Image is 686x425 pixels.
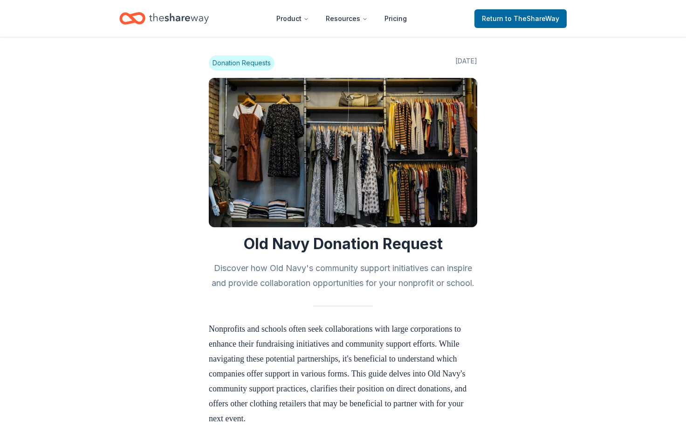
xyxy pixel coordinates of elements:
span: Return [482,13,559,24]
a: Pricing [377,9,414,28]
span: Donation Requests [209,56,274,70]
a: Returnto TheShareWay [474,9,567,28]
button: Resources [318,9,375,28]
button: Product [269,9,316,28]
span: to TheShareWay [505,14,559,22]
h1: Old Navy Donation Request [209,235,477,253]
a: Home [119,7,209,29]
nav: Main [269,7,414,29]
span: [DATE] [455,56,477,70]
img: Image for Old Navy Donation Request [209,78,477,227]
h2: Discover how Old Navy's community support initiatives can inspire and provide collaboration oppor... [209,261,477,291]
